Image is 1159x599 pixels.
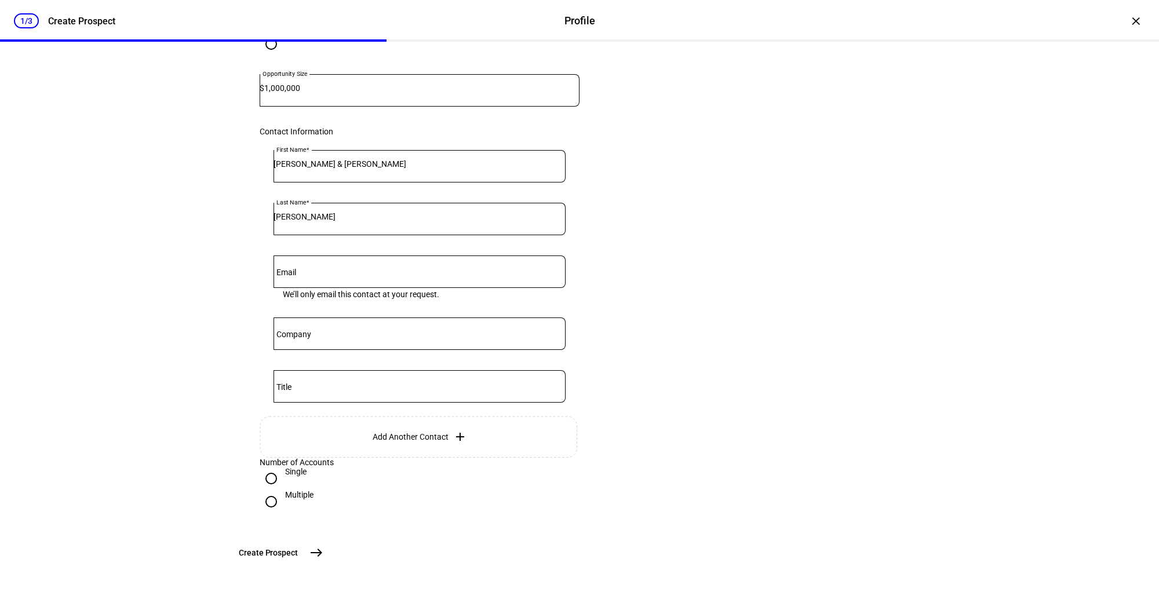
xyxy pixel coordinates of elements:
[276,330,311,339] mat-label: Company
[260,83,264,93] span: $
[260,458,579,467] div: Number of Accounts
[276,382,291,392] mat-label: Title
[309,546,323,560] mat-icon: east
[276,199,306,206] mat-label: Last Name
[276,268,296,277] mat-label: Email
[283,288,439,299] mat-hint: We’ll only email this contact at your request.
[232,541,328,564] button: Create Prospect
[453,430,467,444] mat-icon: add
[48,16,115,27] div: Create Prospect
[285,490,314,499] div: Multiple
[239,547,298,558] span: Create Prospect
[260,127,579,136] div: Contact Information
[276,146,306,153] mat-label: First Name
[14,13,39,28] div: 1/3
[1127,12,1145,30] div: ×
[285,467,307,476] div: Single
[564,13,595,28] div: Profile
[263,70,307,77] mat-label: Opportunity Size
[373,432,449,441] span: Add Another Contact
